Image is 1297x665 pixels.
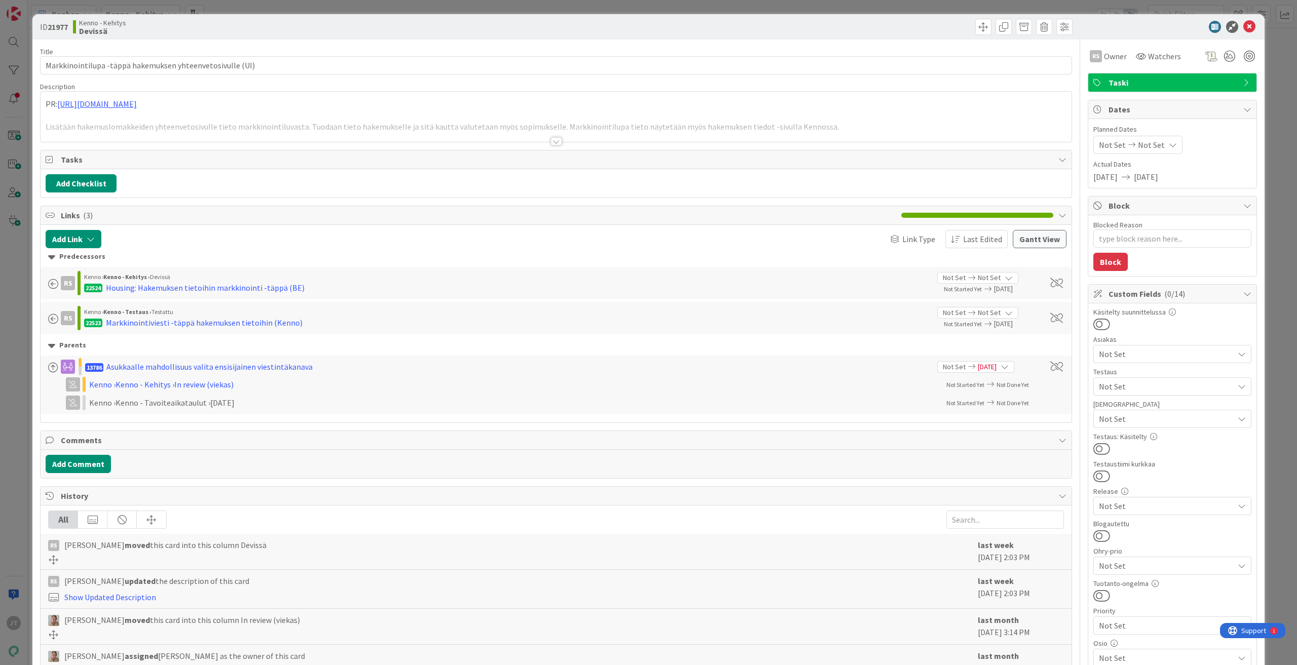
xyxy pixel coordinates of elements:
[40,47,53,56] label: Title
[84,308,103,316] span: Kenno ›
[978,576,1014,586] b: last week
[945,230,1008,248] button: Last Edited
[1148,50,1181,62] span: Watchers
[1093,368,1251,375] div: Testaus
[1109,200,1238,212] span: Block
[946,381,984,388] span: Not Started Yet
[49,511,78,528] div: All
[48,340,1064,351] div: Parents
[48,22,68,32] b: 21977
[61,434,1053,446] span: Comments
[125,615,150,625] b: moved
[61,490,1053,502] span: History
[978,307,1001,318] span: Not Set
[1099,559,1229,573] span: Not Set
[53,4,55,12] div: 1
[1093,520,1251,527] div: Blogautettu
[1138,139,1165,151] span: Not Set
[1109,76,1238,89] span: Taski
[83,210,93,220] span: ( 3 )
[84,319,102,327] div: 22523
[64,539,266,551] span: [PERSON_NAME] this card into this column Devissä
[1093,124,1251,135] span: Planned Dates
[978,539,1064,564] div: [DATE] 2:03 PM
[64,575,249,587] span: [PERSON_NAME] the description of this card
[1093,336,1251,343] div: Asiakas
[1109,103,1238,115] span: Dates
[1093,308,1251,316] div: Käsitelty suunnittelussa
[48,540,59,551] div: RS
[61,209,896,221] span: Links
[1164,289,1185,299] span: ( 0/14 )
[1093,488,1251,495] div: Release
[85,363,103,372] span: 13786
[978,651,1019,661] b: last month
[1134,171,1158,183] span: [DATE]
[125,651,158,661] b: assigned
[1099,348,1234,360] span: Not Set
[1093,171,1118,183] span: [DATE]
[21,2,46,14] span: Support
[978,575,1064,603] div: [DATE] 2:03 PM
[997,399,1029,407] span: Not Done Yet
[1093,401,1251,408] div: [DEMOGRAPHIC_DATA]
[1090,50,1102,62] div: RS
[946,399,984,407] span: Not Started Yet
[944,285,982,293] span: Not Started Yet
[48,251,1064,262] div: Predecessors
[150,273,170,281] span: Devissä
[106,317,302,329] div: Markkinointiviesti -täppä hakemuksen tietoihin (Kenno)
[1093,253,1128,271] button: Block
[943,307,966,318] span: Not Set
[1093,220,1142,229] label: Blocked Reason
[79,27,126,35] b: Devissä
[57,99,137,109] a: [URL][DOMAIN_NAME]
[963,233,1002,245] span: Last Edited
[1099,652,1234,664] span: Not Set
[40,21,68,33] span: ID
[978,614,1064,639] div: [DATE] 3:14 PM
[61,153,1053,166] span: Tasks
[978,362,997,372] span: [DATE]
[64,614,300,626] span: [PERSON_NAME] this card into this column In review (viekas)
[978,615,1019,625] b: last month
[1104,50,1127,62] span: Owner
[89,397,353,409] div: Kenno › Kenno - Tavoiteaikataulut › [DATE]
[89,378,353,390] div: Kenno › Kenno - Kehitys › In review (viekas)
[1013,230,1066,248] button: Gantt View
[64,650,305,662] span: [PERSON_NAME] [PERSON_NAME] as the owner of this card
[1099,500,1234,512] span: Not Set
[48,615,59,626] img: SL
[978,272,1001,283] span: Not Set
[997,381,1029,388] span: Not Done Yet
[151,308,173,316] span: Testattu
[944,320,982,328] span: Not Started Yet
[978,540,1014,550] b: last week
[61,311,75,325] div: RS
[40,56,1072,74] input: type card name here...
[1093,580,1251,587] div: Tuotanto-ongelma
[61,276,75,290] div: RS
[64,592,156,602] a: Show Updated Description
[84,284,102,292] div: 22524
[1109,288,1238,300] span: Custom Fields
[48,651,59,662] img: SL
[46,174,117,192] button: Add Checklist
[902,233,935,245] span: Link Type
[1099,618,1229,633] span: Not Set
[103,308,151,316] b: Kenno - Testaus ›
[106,282,304,294] div: Housing: Hakemuksen tietoihin markkinointi -täppä (BE)
[1093,607,1251,614] div: Priority
[1099,413,1234,425] span: Not Set
[84,273,103,281] span: Kenno ›
[46,98,1066,110] p: PR:
[1093,547,1251,555] div: Ohry-prio
[125,576,156,586] b: updated
[125,540,150,550] b: moved
[1093,433,1251,440] div: Testaus: Käsitelty
[46,455,111,473] button: Add Comment
[103,273,150,281] b: Kenno - Kehitys ›
[46,230,101,248] button: Add Link
[994,319,1039,329] span: [DATE]
[943,272,966,283] span: Not Set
